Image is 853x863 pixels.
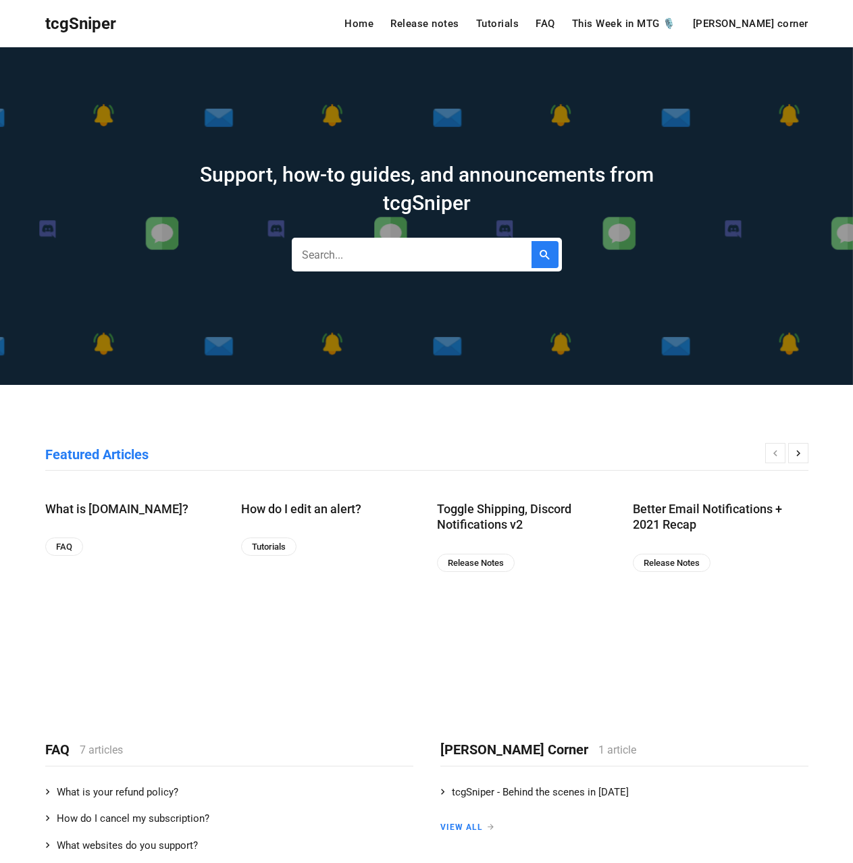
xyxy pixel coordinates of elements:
div: Support, how-to guides, and announcements from tcgSniper [174,161,680,217]
div: 1 article [598,741,636,759]
a: What is [DOMAIN_NAME]? [45,501,221,517]
a: tcgSniper - Behind the scenes in [DATE] [440,780,808,807]
span: tcgSniper [45,14,116,33]
input: Search... [292,238,562,271]
a: View All [440,820,808,835]
h2: Featured Articles [45,446,149,463]
div: 7 articles [80,741,123,759]
h2: [PERSON_NAME] Corner [440,741,588,759]
a: Home [344,19,373,29]
a: Tutorials [476,19,519,29]
a: Better Email Notifications + 2021 Recap [633,501,808,533]
a: How do I cancel my subscription? [45,806,413,833]
a: FAQ [536,19,555,29]
a: Release notes [390,19,459,29]
a: Release Notes [437,554,515,572]
a: FAQ [45,538,83,556]
a: [PERSON_NAME] corner [693,19,808,29]
a: Toggle Shipping, Discord Notifications v2 [437,501,613,533]
a: tcgSniper [45,10,116,38]
a: What is your refund policy? [45,780,413,807]
a: What websites do you support? [45,833,413,860]
a: How do I edit an alert? [241,501,417,517]
a: Tutorials [241,538,296,556]
a: Release Notes [633,554,710,572]
h2: FAQ [45,741,70,759]
a: This Week in MTG 🎙️ [572,19,676,29]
